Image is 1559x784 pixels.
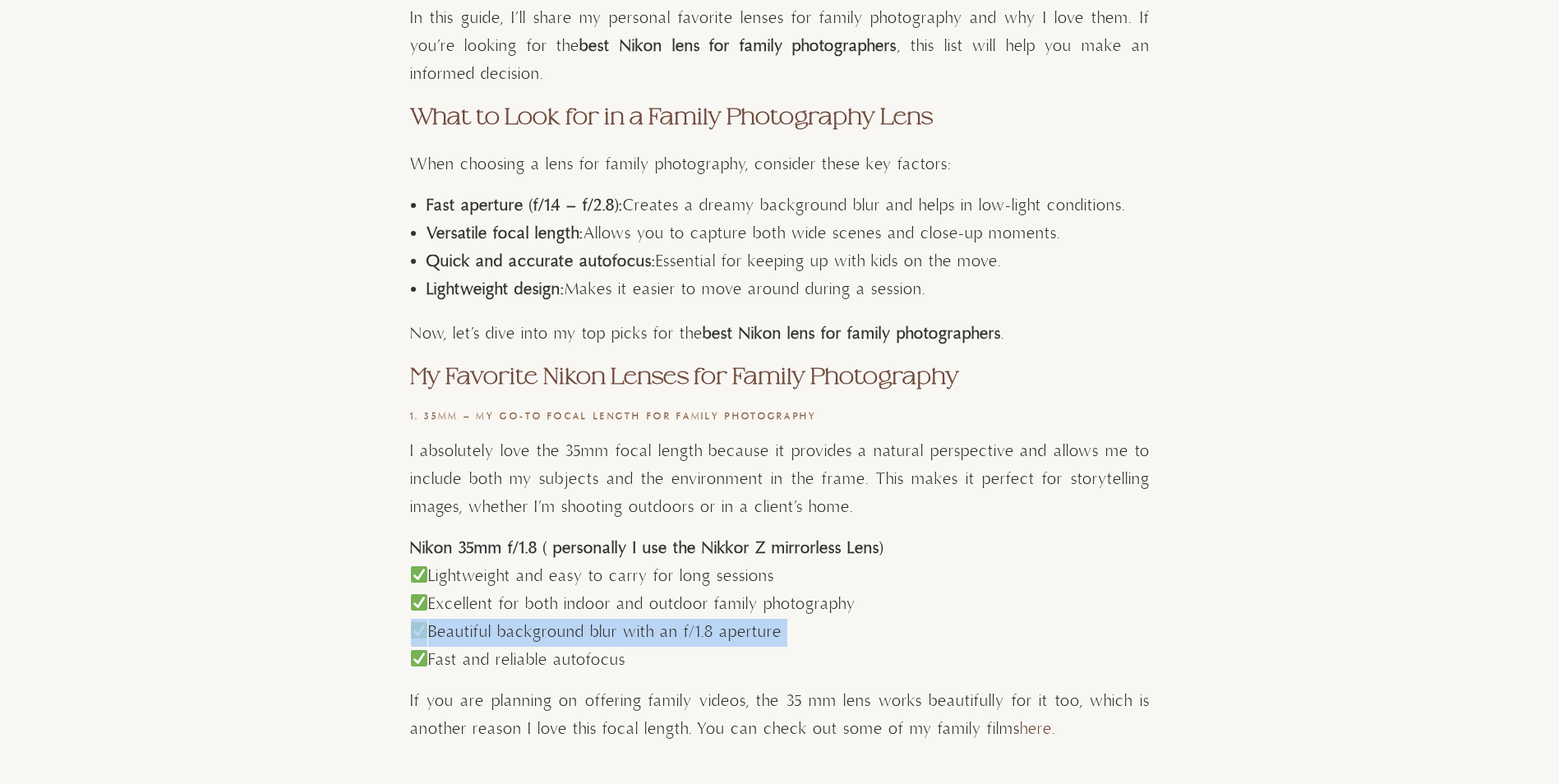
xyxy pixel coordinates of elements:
[411,622,427,639] img: ✅
[427,279,565,300] strong: Lightweight design:
[427,196,623,216] strong: Fast aperture (f/1.4 – f/2.8):
[411,566,427,583] img: ✅
[410,411,818,422] strong: 1. 35mm – My Go-To Focal Length for Family Photography
[427,248,1150,276] li: Essential for keeping up with kids on the move.
[411,594,427,611] img: ✅
[410,321,1150,348] p: Now, let’s dive into my top picks for the .
[410,538,883,559] strong: Nikon 35mm f/1.8 ( personally I use the Nikkor Z mirrorless Lens)
[410,364,959,389] strong: My Favorite Nikon Lenses for Family Photography
[427,192,1150,220] li: Creates a dreamy background blur and helps in low-light conditions.
[410,5,1150,89] p: In this guide, I’ll share my personal favorite lenses for family photography and why I love them....
[410,151,1150,179] p: When choosing a lens for family photography, consider these key factors:
[1020,719,1052,740] a: here
[411,650,427,666] img: ✅
[427,220,1150,248] li: Allows you to capture both wide scenes and close-up moments.
[579,36,897,57] strong: best Nikon lens for family photographers
[427,224,583,244] strong: Versatile focal length:
[427,276,1150,304] li: Makes it easier to move around during a session.
[410,104,933,129] strong: What to Look for in a Family Photography Lens
[703,324,1001,344] strong: best Nikon lens for family photographers
[410,438,1150,522] p: I absolutely love the 35mm focal length because it provides a natural perspective and allows me t...
[410,563,1150,675] p: Lightweight and easy to carry for long sessions Excellent for both indoor and outdoor family phot...
[427,251,656,272] strong: Quick and accurate autofocus:
[410,688,1150,744] p: If you are planning on offering family videos, the 35 mm lens works beautifully for it too, which...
